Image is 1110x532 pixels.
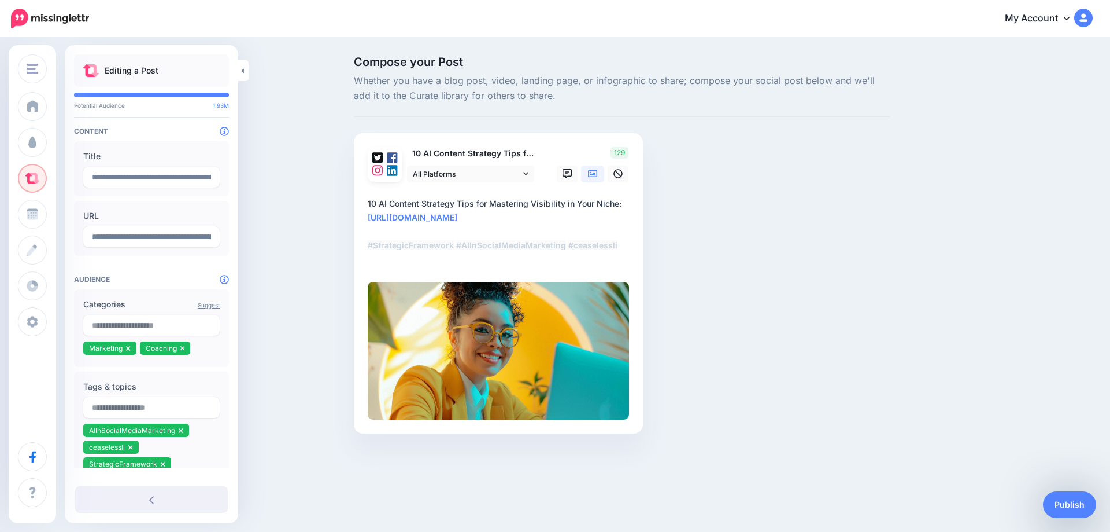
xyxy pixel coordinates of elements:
img: Missinglettr [11,9,89,28]
img: curate.png [83,64,99,77]
span: StrategicFramework [89,460,157,468]
span: Coaching [146,344,177,353]
p: 10 AI Content Strategy Tips for Mastering Visibility in Your Niche [407,147,535,160]
a: Publish [1043,491,1096,518]
span: AIInSocialMediaMarketing [89,426,175,435]
a: Suggest [198,302,220,309]
p: Potential Audience [74,102,229,109]
label: Title [83,149,220,163]
span: 129 [610,147,628,159]
a: All Platforms [407,166,534,182]
label: URL [83,209,220,223]
span: Compose your Post [354,56,890,68]
p: Editing a Post [105,64,158,78]
span: All Platforms [413,168,520,180]
span: Whether you have a blog post, video, landing page, or infographic to share; compose your social p... [354,74,890,104]
img: 283ee7d5ba3f72bbdc9ef814ebb14a6d.jpg [368,282,629,420]
label: Categories [83,298,220,311]
h4: Content [74,127,229,135]
label: Tags & topics [83,380,220,394]
h4: Audience [74,275,229,284]
a: My Account [993,5,1093,33]
span: Marketing [89,344,123,353]
span: ceaselessli [89,443,125,452]
span: 1.93M [213,102,229,109]
div: 10 AI Content Strategy Tips for Mastering Visibility in Your Niche: [368,197,634,252]
img: menu.png [27,64,38,74]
